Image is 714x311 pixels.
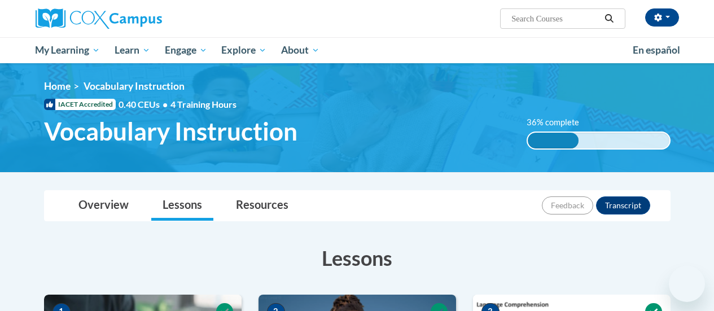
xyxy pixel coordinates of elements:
span: Vocabulary Instruction [44,116,297,146]
button: Search [601,12,617,25]
a: About [274,37,327,63]
input: Search Courses [510,12,601,25]
button: Feedback [542,196,593,214]
div: 36% complete [528,133,579,148]
a: Overview [67,191,140,221]
button: Account Settings [645,8,679,27]
span: En español [633,44,680,56]
img: Cox Campus [36,8,162,29]
label: 36% complete [527,116,592,129]
span: Engage [165,43,207,57]
span: Vocabulary Instruction [84,80,185,92]
a: Cox Campus [36,8,239,29]
a: Learn [107,37,157,63]
a: My Learning [28,37,108,63]
span: 0.40 CEUs [119,98,170,111]
a: Lessons [151,191,213,221]
a: En español [625,38,687,62]
h3: Lessons [44,244,671,272]
a: Engage [157,37,214,63]
span: IACET Accredited [44,99,116,110]
span: 4 Training Hours [170,99,236,109]
button: Transcript [596,196,650,214]
span: Explore [221,43,266,57]
a: Explore [214,37,274,63]
div: Main menu [27,37,687,63]
a: Home [44,80,71,92]
span: Learn [115,43,150,57]
a: Resources [225,191,300,221]
span: My Learning [35,43,100,57]
span: • [163,99,168,109]
span: About [281,43,319,57]
iframe: Button to launch messaging window [669,266,705,302]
